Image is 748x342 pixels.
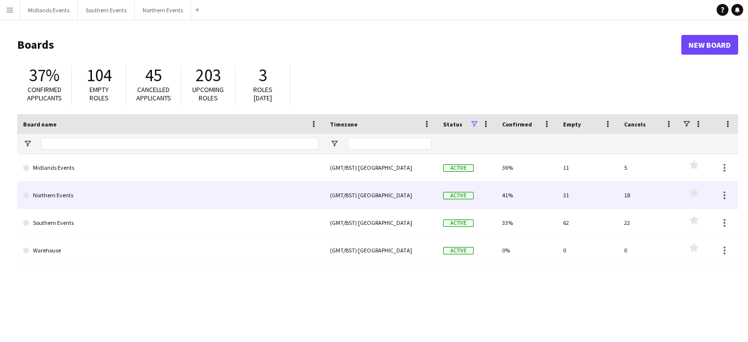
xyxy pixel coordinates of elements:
span: Upcoming roles [192,85,224,102]
div: (GMT/BST) [GEOGRAPHIC_DATA] [324,182,437,209]
a: Warehouse [23,237,318,264]
a: Midlands Events [23,154,318,182]
div: 41% [496,182,557,209]
input: Timezone Filter Input [348,138,431,150]
span: 37% [29,64,60,86]
div: 0 [618,237,679,264]
span: Active [443,219,474,227]
span: Active [443,164,474,172]
button: Northern Events [135,0,191,20]
button: Open Filter Menu [23,139,32,148]
span: Active [443,192,474,199]
div: (GMT/BST) [GEOGRAPHIC_DATA] [324,154,437,181]
h1: Boards [17,37,681,52]
div: (GMT/BST) [GEOGRAPHIC_DATA] [324,209,437,236]
button: Midlands Events [20,0,78,20]
div: 18 [618,182,679,209]
button: Southern Events [78,0,135,20]
span: 203 [196,64,221,86]
span: Board name [23,121,57,128]
span: Cancelled applicants [136,85,171,102]
div: 62 [557,209,618,236]
span: Cancels [624,121,646,128]
div: 0 [557,237,618,264]
div: 36% [496,154,557,181]
a: New Board [681,35,738,55]
input: Board name Filter Input [41,138,318,150]
span: Confirmed [502,121,532,128]
div: 0% [496,237,557,264]
span: Active [443,247,474,254]
span: Status [443,121,462,128]
a: Southern Events [23,209,318,237]
span: Empty [563,121,581,128]
span: 3 [259,64,267,86]
span: 104 [87,64,112,86]
button: Open Filter Menu [330,139,339,148]
div: (GMT/BST) [GEOGRAPHIC_DATA] [324,237,437,264]
div: 5 [618,154,679,181]
div: 33% [496,209,557,236]
span: Empty roles [90,85,109,102]
div: 31 [557,182,618,209]
span: Roles [DATE] [253,85,272,102]
span: 45 [145,64,162,86]
div: 22 [618,209,679,236]
div: 11 [557,154,618,181]
a: Northern Events [23,182,318,209]
span: Confirmed applicants [27,85,62,102]
span: Timezone [330,121,358,128]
